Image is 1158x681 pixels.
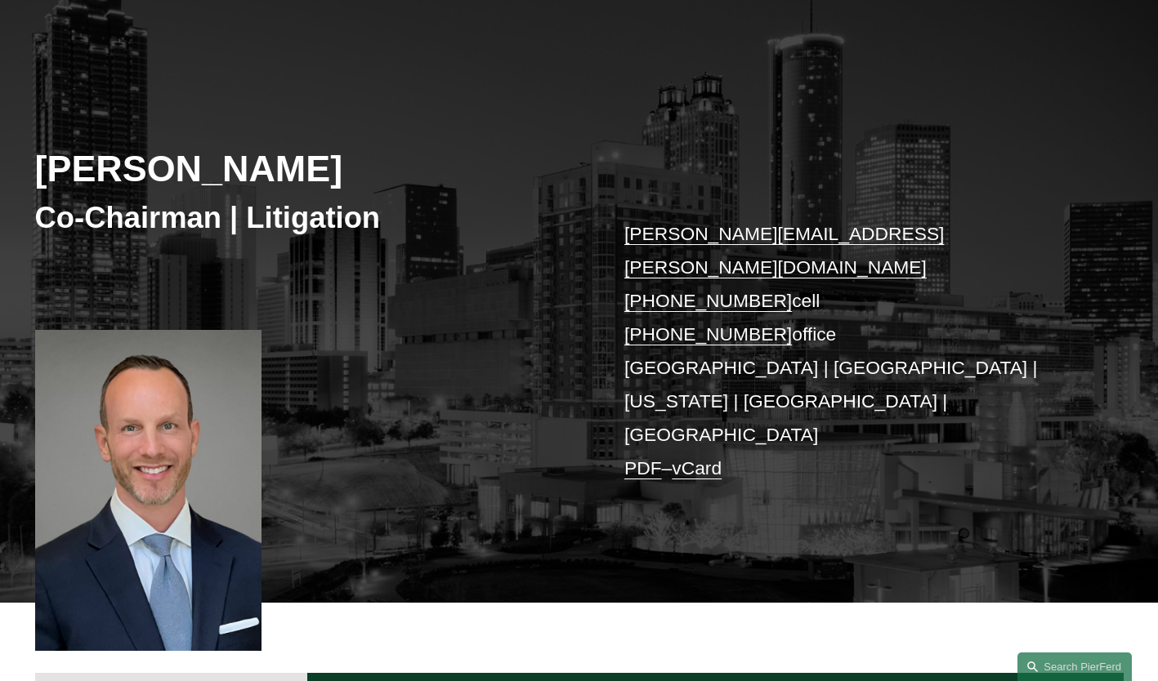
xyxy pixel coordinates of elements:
[624,290,792,311] a: [PHONE_NUMBER]
[624,223,944,278] a: [PERSON_NAME][EMAIL_ADDRESS][PERSON_NAME][DOMAIN_NAME]
[624,457,662,478] a: PDF
[35,147,579,191] h2: [PERSON_NAME]
[1017,652,1132,681] a: Search this site
[624,217,1078,485] p: cell office [GEOGRAPHIC_DATA] | [GEOGRAPHIC_DATA] | [US_STATE] | [GEOGRAPHIC_DATA] | [GEOGRAPHIC_...
[624,323,792,345] a: [PHONE_NUMBER]
[672,457,722,478] a: vCard
[35,199,579,236] h3: Co-Chairman | Litigation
